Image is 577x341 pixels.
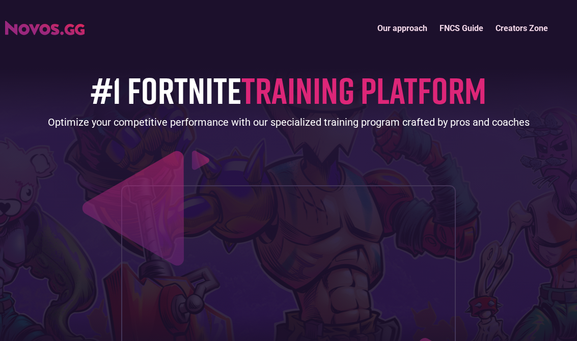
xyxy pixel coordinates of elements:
a: Our approach [371,17,433,39]
a: home [5,17,85,35]
div: Optimize your competitive performance with our specialized training program crafted by pros and c... [48,115,530,129]
span: TRAINING PLATFORM [241,68,486,112]
h1: #1 FORTNITE [91,70,486,110]
a: Creators Zone [489,17,554,39]
a: FNCS Guide [433,17,489,39]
